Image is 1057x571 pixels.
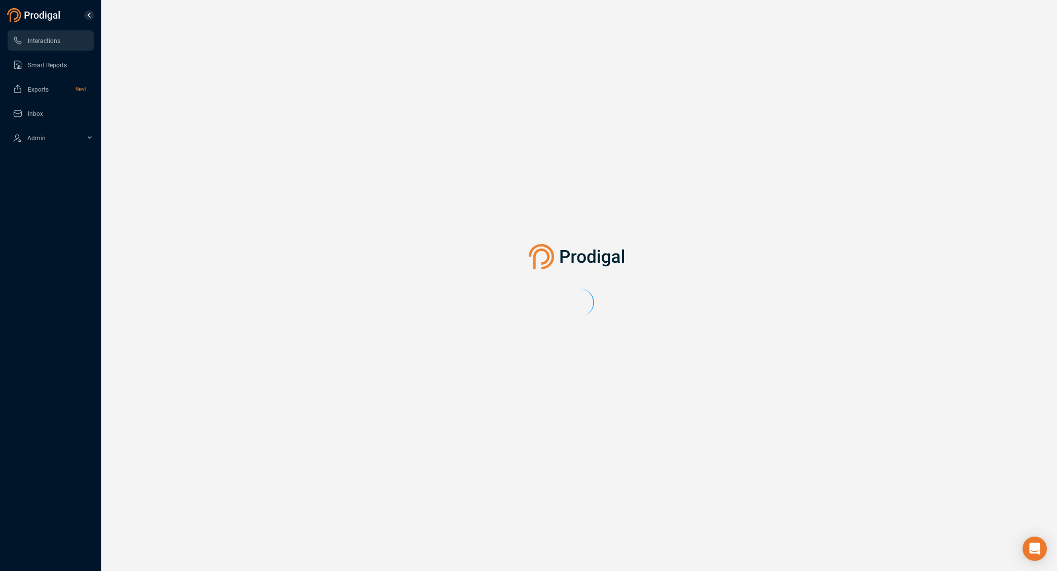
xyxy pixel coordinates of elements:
[8,103,94,124] li: Inbox
[7,8,63,22] img: prodigal-logo
[28,86,49,93] span: Exports
[8,79,94,99] li: Exports
[28,62,67,69] span: Smart Reports
[13,55,86,75] a: Smart Reports
[1023,537,1047,561] div: Open Intercom Messenger
[28,110,43,117] span: Inbox
[75,79,86,99] span: New!
[13,30,86,51] a: Interactions
[529,244,630,269] img: prodigal-logo
[27,135,46,142] span: Admin
[8,55,94,75] li: Smart Reports
[13,79,86,99] a: ExportsNew!
[13,103,86,124] a: Inbox
[28,37,60,45] span: Interactions
[8,30,94,51] li: Interactions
